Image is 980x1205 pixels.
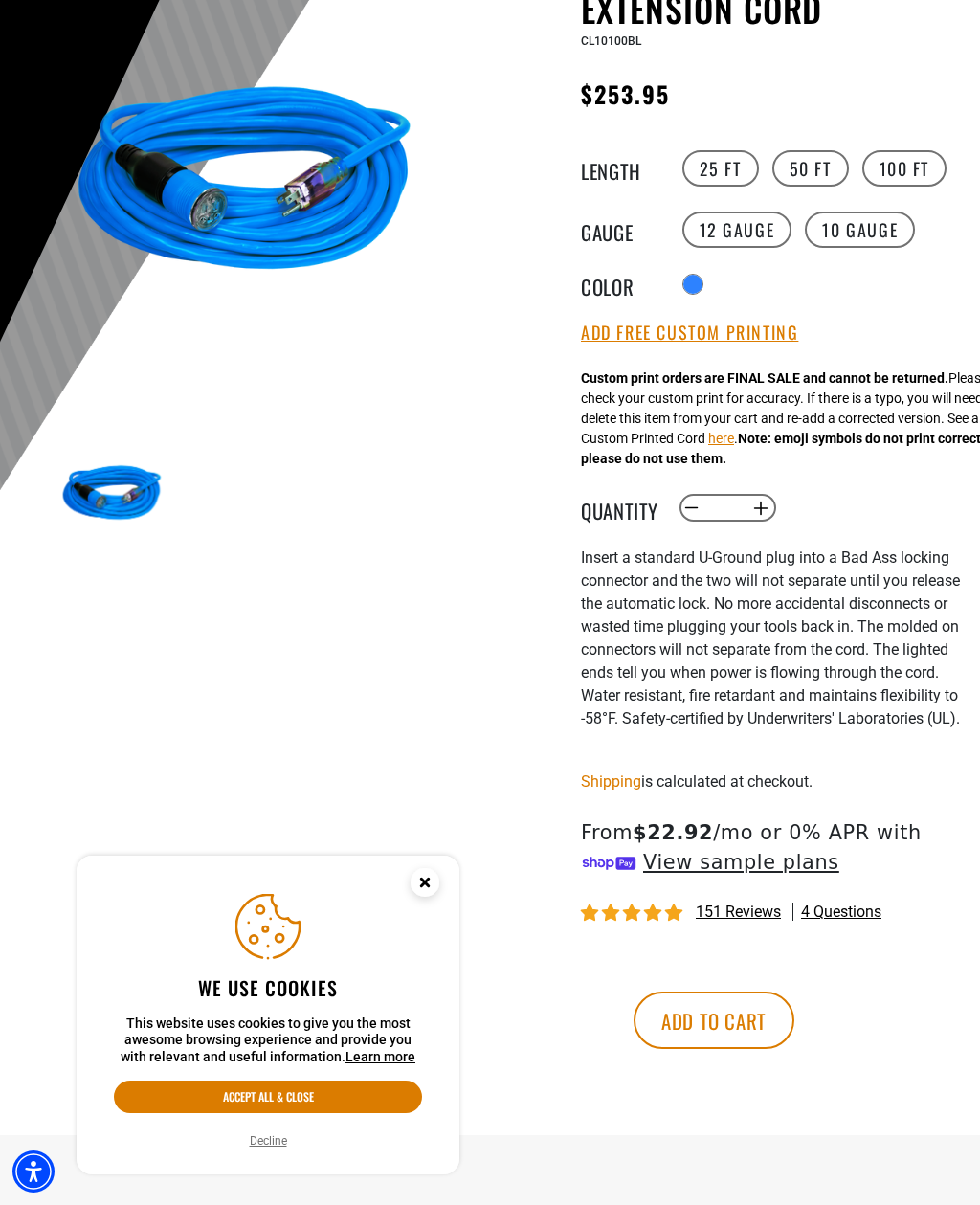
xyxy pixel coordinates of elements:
a: This website uses cookies to give you the most awesome browsing experience and provide you with r... [345,1049,415,1064]
button: Add to cart [634,992,794,1049]
div: is calculated at checkout. [581,769,966,794]
span: $253.95 [581,77,671,111]
label: Quantity [581,496,677,521]
span: 4.87 stars [581,904,686,923]
strong: Custom print orders are FINAL SALE and cannot be returned. [581,370,948,386]
a: Shipping [581,772,641,791]
legend: Length [581,156,677,181]
label: 10 Gauge [805,212,915,248]
div: I [581,547,966,753]
label: 25 FT [682,150,759,187]
span: 151 reviews [696,903,781,921]
button: Add Free Custom Printing [581,323,798,344]
button: Close this option [390,856,459,915]
label: 50 FT [772,150,849,187]
span: nsert a standard U-Ground plug into a Bad Ass locking connector and the two will not separate unt... [581,548,960,727]
legend: Gauge [581,217,677,242]
button: here [708,429,734,449]
span: 4 questions [801,902,881,923]
label: 100 FT [862,150,947,187]
img: blue [56,439,167,550]
button: Decline [244,1131,293,1150]
legend: Color [581,272,677,297]
p: This website uses cookies to give you the most awesome browsing experience and provide you with r... [114,1015,422,1066]
button: Accept all & close [114,1081,422,1113]
div: Accessibility Menu [12,1150,55,1193]
span: CL10100BL [581,34,641,48]
aside: Cookie Consent [77,856,459,1175]
label: 12 Gauge [682,212,792,248]
h2: We use cookies [114,975,422,1000]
